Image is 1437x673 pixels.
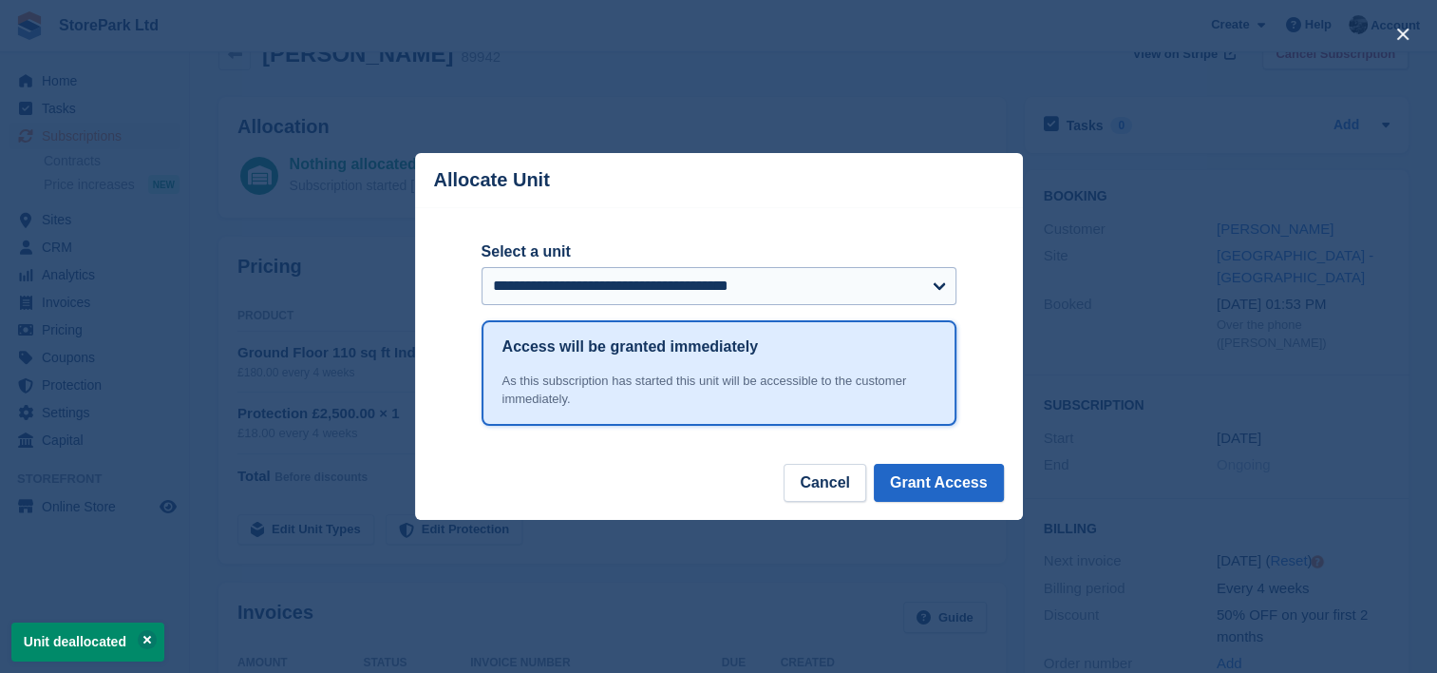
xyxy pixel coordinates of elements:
[874,464,1004,502] button: Grant Access
[502,336,758,358] h1: Access will be granted immediately
[784,464,865,502] button: Cancel
[434,169,550,191] p: Allocate Unit
[502,372,936,409] div: As this subscription has started this unit will be accessible to the customer immediately.
[1388,19,1418,49] button: close
[482,240,956,263] label: Select a unit
[11,623,164,662] p: Unit deallocated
